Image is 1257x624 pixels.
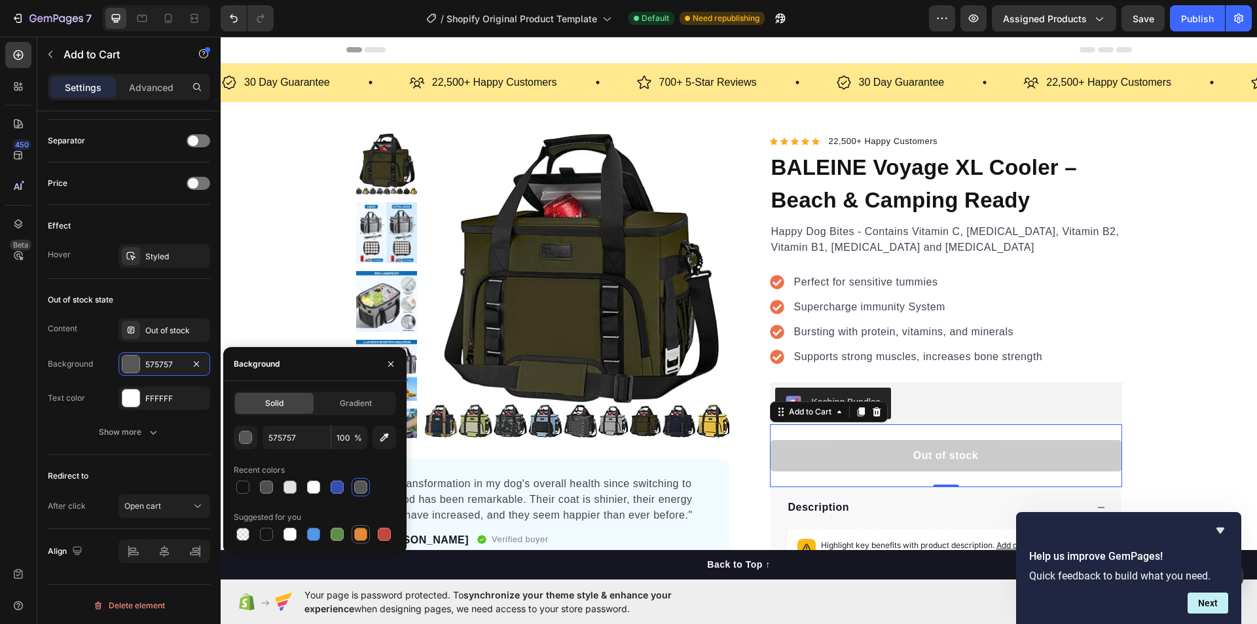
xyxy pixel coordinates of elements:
p: 22,500+ Happy Customers [826,37,951,56]
p: Happy Dog Bites - Contains Vitamin C, [MEDICAL_DATA], Vitamin B2, Vitamin B1, [MEDICAL_DATA] and ... [551,187,900,219]
img: KachingBundles.png [565,359,581,375]
p: Settings [65,81,101,94]
button: Delete element [48,595,210,616]
p: Advanced [129,81,173,94]
div: Show more [99,426,160,439]
span: Need republishing [693,12,759,24]
span: Shopify Original Product Template [446,12,597,26]
div: Styled [145,251,207,263]
button: Kaching Bundles [555,351,670,382]
div: Publish [1181,12,1214,26]
p: Verified buyer [271,496,328,509]
span: Add description [776,504,833,513]
p: 7 [86,10,92,26]
p: Description [568,463,629,479]
div: Beta [10,240,31,250]
input: Eg: FFFFFF [263,426,331,449]
span: Open cart [124,501,161,511]
p: -[PERSON_NAME] [153,496,249,511]
h2: Help us improve GemPages! [1029,549,1228,564]
span: Solid [265,397,283,409]
p: Quick feedback to build what you need. [1029,570,1228,582]
p: Bursting with protein, vitamins, and minerals [574,287,822,303]
button: 7 [5,5,98,31]
button: Assigned Products [992,5,1116,31]
div: Delete element [93,598,165,614]
p: 30 Day Guarantee [638,37,724,56]
div: Recent colors [234,464,285,476]
span: Your page is password protected. To when designing pages, we need access to your store password. [304,588,723,615]
div: 575757 [145,359,183,371]
span: % [354,432,362,444]
div: Text color [48,392,85,404]
div: Content [48,323,77,335]
div: Help us improve GemPages! [1029,523,1228,614]
button: Hide survey [1212,523,1228,538]
div: Separator [48,135,85,147]
p: Perfect for sensitive tummies [574,238,822,253]
div: Hover [48,249,71,261]
p: "The transformation in my dog's overall health since switching to this food has been remarkable. ... [153,439,492,486]
span: Save [1133,13,1154,24]
p: Supports strong muscles, increases bone strength [574,312,822,328]
div: Redirect to [48,470,88,482]
div: Align [48,543,85,560]
div: Kaching Bundles [591,359,660,373]
p: Add to Cart [64,46,175,62]
span: Default [642,12,669,24]
h1: BALEINE Voyage XL Cooler – Beach & Camping Ready [549,113,902,181]
span: synchronize your theme style & enhance your experience [304,589,672,614]
div: Background [48,358,93,370]
span: / [441,12,444,26]
div: Add to Cart [566,369,613,381]
button: Publish [1170,5,1225,31]
span: Gradient [340,397,372,409]
button: Open cart [118,494,210,518]
button: Next question [1188,593,1228,614]
span: Assigned Products [1003,12,1087,26]
div: Out of stock [693,411,757,427]
p: 700+ 5-Star Reviews [439,37,536,56]
div: FFFFFF [145,393,207,405]
button: Show more [48,420,210,444]
p: Highlight key benefits with product description. [600,502,874,528]
div: Out of stock state [48,294,113,306]
div: Effect [48,220,71,232]
div: After click [48,500,86,512]
div: 450 [12,139,31,150]
div: Background [234,358,280,370]
div: Out of stock [145,325,207,337]
div: Back to Top ↑ [486,521,549,535]
div: Price [48,177,67,189]
div: Undo/Redo [221,5,274,31]
p: 22,500+ Happy Customers [608,98,718,111]
div: Suggested for you [234,511,301,523]
iframe: Design area [221,37,1257,579]
button: Out of stock [549,403,902,435]
p: Supercharge immunity System [574,263,822,278]
button: Save [1121,5,1165,31]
